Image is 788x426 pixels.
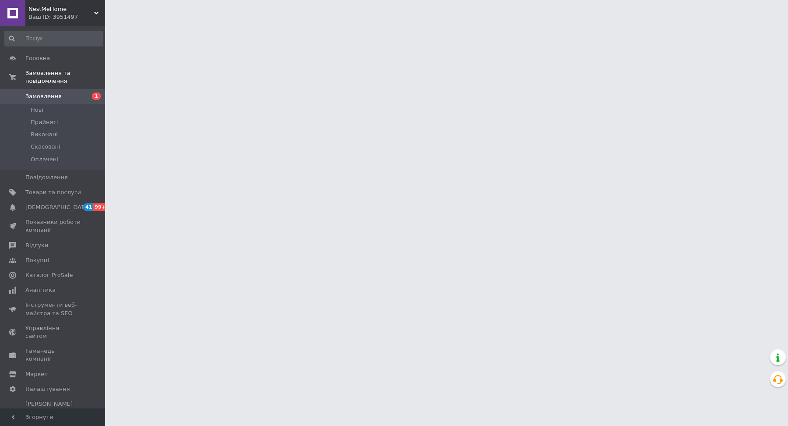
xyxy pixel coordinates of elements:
[25,188,81,196] span: Товари та послуги
[25,69,105,85] span: Замовлення та повідомлення
[25,218,81,234] span: Показники роботи компанії
[25,54,50,62] span: Головна
[25,256,49,264] span: Покупці
[31,106,43,114] span: Нові
[25,286,56,294] span: Аналітика
[31,131,58,138] span: Виконані
[25,301,81,317] span: Інструменти веб-майстра та SEO
[31,118,58,126] span: Прийняті
[25,324,81,340] span: Управління сайтом
[25,92,62,100] span: Замовлення
[28,5,94,13] span: NestMeHome
[31,143,60,151] span: Скасовані
[25,174,68,181] span: Повідомлення
[28,13,105,21] div: Ваш ID: 3951497
[92,92,101,100] span: 1
[25,400,81,424] span: [PERSON_NAME] та рахунки
[25,347,81,363] span: Гаманець компанії
[25,241,48,249] span: Відгуки
[31,156,58,163] span: Оплачені
[25,385,70,393] span: Налаштування
[25,203,90,211] span: [DEMOGRAPHIC_DATA]
[93,203,108,211] span: 99+
[25,370,48,378] span: Маркет
[4,31,103,46] input: Пошук
[83,203,93,211] span: 41
[25,271,73,279] span: Каталог ProSale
